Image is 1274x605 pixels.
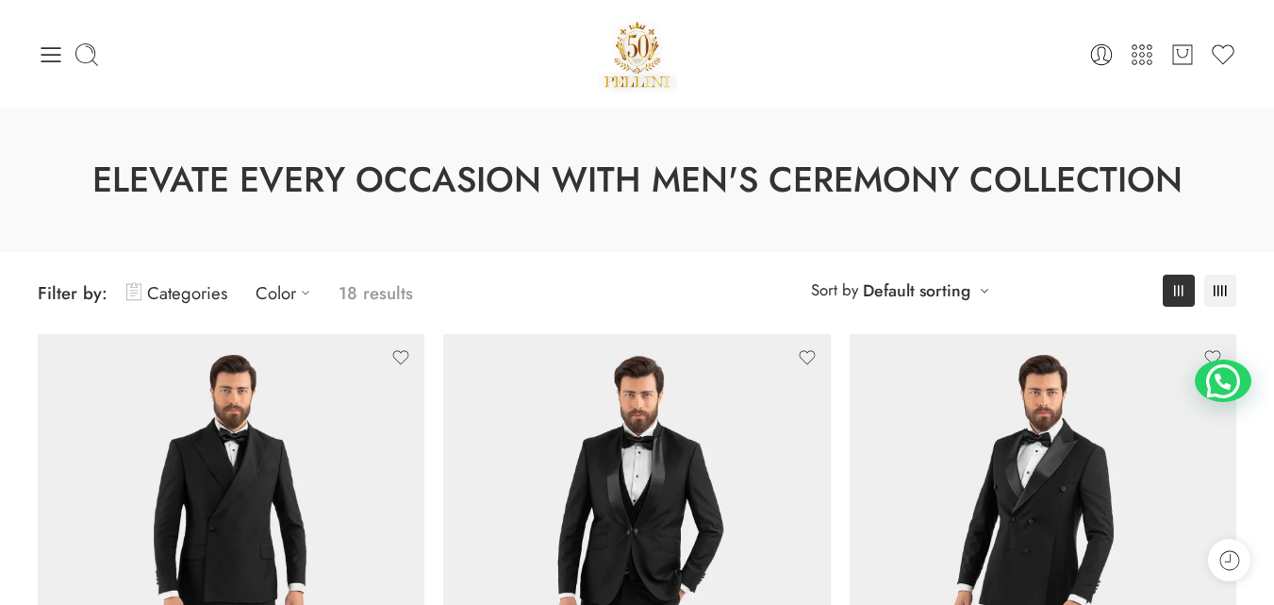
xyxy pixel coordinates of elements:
span: Filter by: [38,280,108,306]
h1: Elevate Every Occasion with Men's Ceremony Collection [47,156,1227,205]
span: Sort by [811,275,858,306]
a: Cart [1169,42,1196,68]
a: Default sorting [863,277,970,304]
a: Categories [126,271,227,315]
a: Color [256,271,320,315]
p: 18 results [339,271,413,315]
img: Pellini [597,14,678,94]
a: Wishlist [1210,42,1236,68]
a: Pellini - [597,14,678,94]
a: Login / Register [1088,42,1115,68]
